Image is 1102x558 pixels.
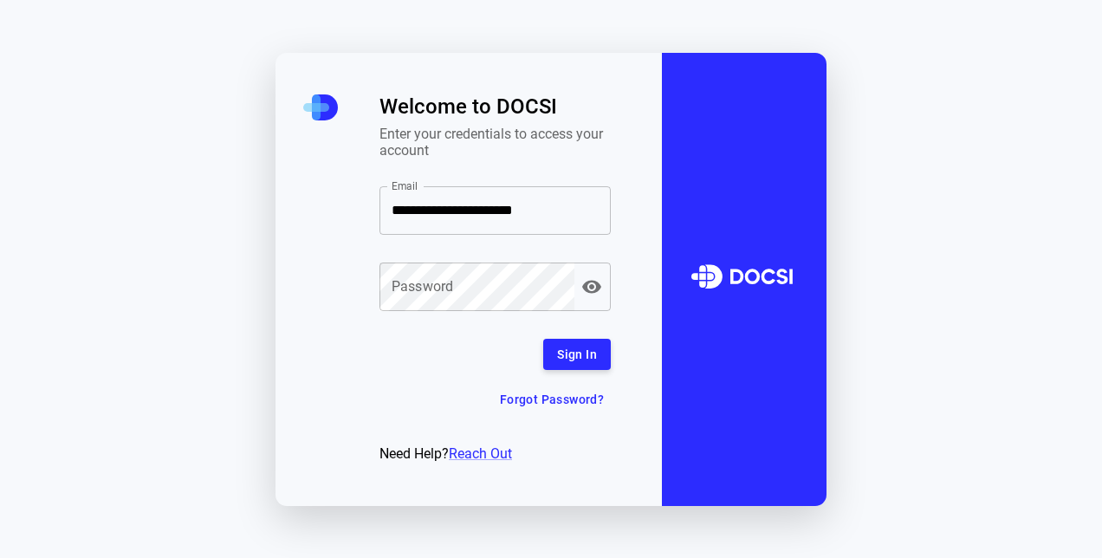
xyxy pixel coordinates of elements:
[493,384,611,416] button: Forgot Password?
[682,239,806,319] img: DOCSI Logo
[543,339,611,371] button: Sign In
[392,178,418,193] label: Email
[303,94,338,120] img: DOCSI Mini Logo
[449,445,512,462] a: Reach Out
[379,444,611,464] div: Need Help?
[379,94,611,119] span: Welcome to DOCSI
[379,126,611,159] span: Enter your credentials to access your account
